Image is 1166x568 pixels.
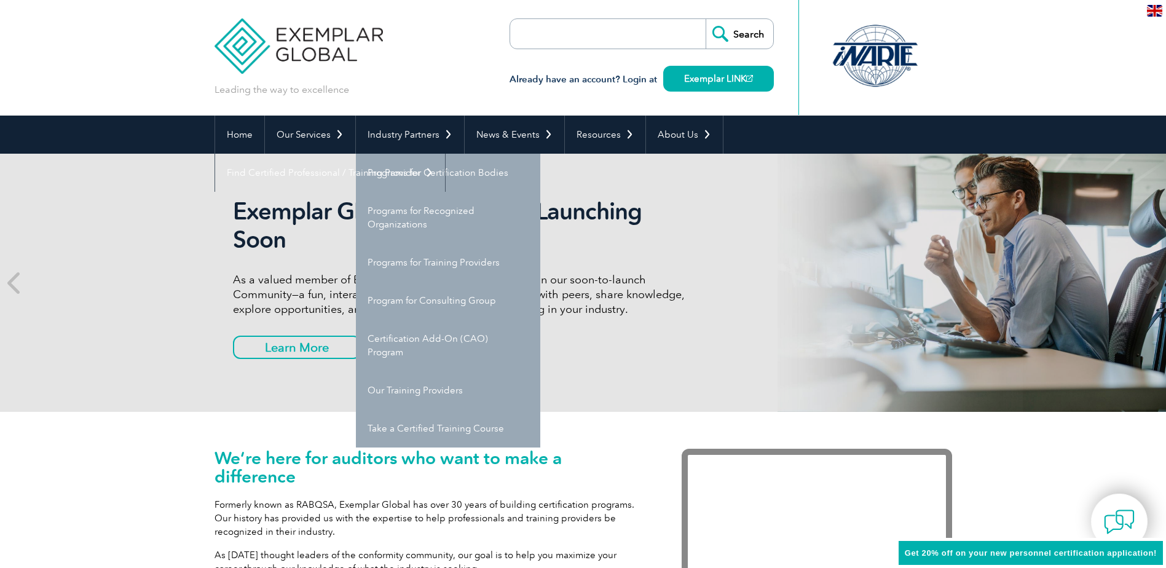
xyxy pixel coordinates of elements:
[1147,5,1162,17] img: en
[356,282,540,320] a: Program for Consulting Group
[746,75,753,82] img: open_square.png
[465,116,564,154] a: News & Events
[233,336,361,359] a: Learn More
[356,116,464,154] a: Industry Partners
[356,371,540,409] a: Our Training Providers
[356,154,540,192] a: Programs for Certification Bodies
[215,449,645,486] h1: We’re here for auditors who want to make a difference
[905,548,1157,558] span: Get 20% off on your new personnel certification application!
[265,116,355,154] a: Our Services
[356,192,540,243] a: Programs for Recognized Organizations
[215,83,349,97] p: Leading the way to excellence
[565,116,645,154] a: Resources
[233,272,694,317] p: As a valued member of Exemplar Global, we invite you to join our soon-to-launch Community—a fun, ...
[356,320,540,371] a: Certification Add-On (CAO) Program
[233,197,694,254] h2: Exemplar Global Community Launching Soon
[356,243,540,282] a: Programs for Training Providers
[215,116,264,154] a: Home
[1104,507,1135,537] img: contact-chat.png
[510,72,774,87] h3: Already have an account? Login at
[215,498,645,538] p: Formerly known as RABQSA, Exemplar Global has over 30 years of building certification programs. O...
[646,116,723,154] a: About Us
[215,154,445,192] a: Find Certified Professional / Training Provider
[706,19,773,49] input: Search
[356,409,540,448] a: Take a Certified Training Course
[663,66,774,92] a: Exemplar LINK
